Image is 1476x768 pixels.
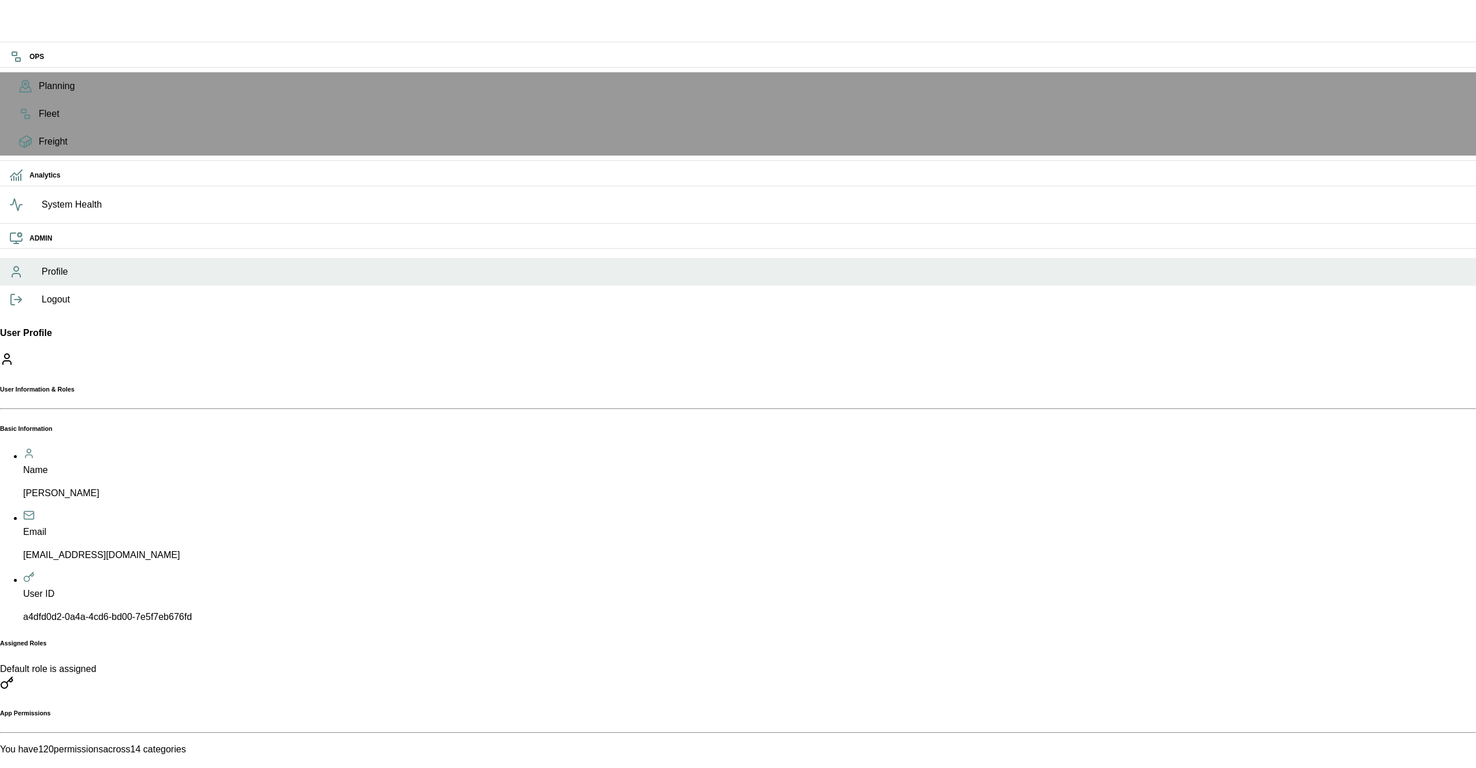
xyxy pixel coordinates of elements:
[23,527,46,537] span: Email
[23,486,1476,500] p: [PERSON_NAME]
[29,51,1467,62] h6: OPS
[23,589,54,599] span: User ID
[42,293,1467,307] span: Logout
[23,465,48,475] span: Name
[42,198,1467,212] span: System Health
[39,79,1467,93] span: Planning
[39,135,1467,149] span: Freight
[29,170,1467,181] h6: Analytics
[29,233,1467,244] h6: ADMIN
[42,265,1467,279] span: Profile
[39,107,1467,121] span: Fleet
[23,548,1476,562] p: [EMAIL_ADDRESS][DOMAIN_NAME]
[23,610,1476,624] p: a4dfd0d2-0a4a-4cd6-bd00-7e5f7eb676fd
